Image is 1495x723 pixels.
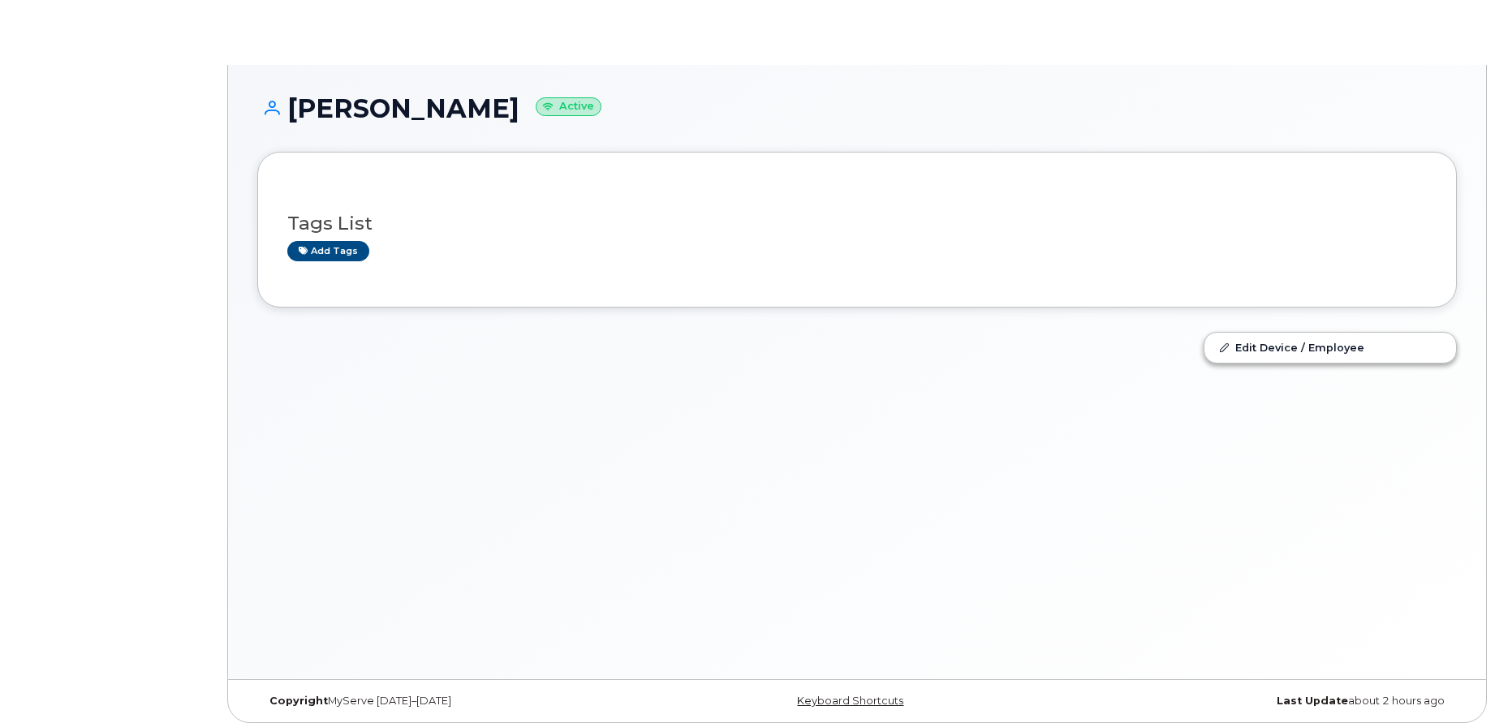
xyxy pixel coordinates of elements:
h1: [PERSON_NAME] [257,94,1457,123]
strong: Copyright [269,695,328,707]
a: Edit Device / Employee [1204,333,1456,362]
div: about 2 hours ago [1057,695,1457,708]
div: MyServe [DATE]–[DATE] [257,695,657,708]
a: Add tags [287,241,369,261]
a: Keyboard Shortcuts [797,695,903,707]
strong: Last Update [1277,695,1348,707]
small: Active [536,97,601,116]
h3: Tags List [287,213,1427,234]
